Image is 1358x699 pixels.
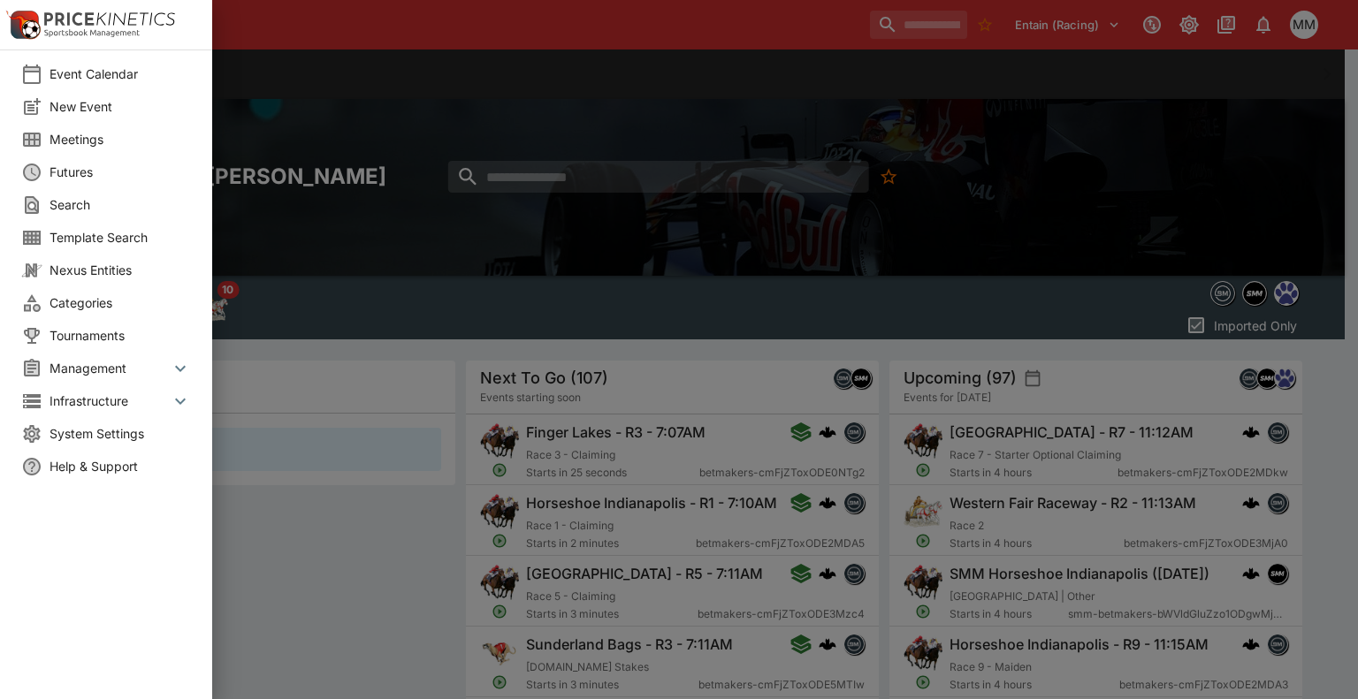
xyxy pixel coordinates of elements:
span: Meetings [50,130,191,148]
span: System Settings [50,424,191,443]
span: Infrastructure [50,391,170,410]
span: Futures [50,163,191,181]
span: Categories [50,293,191,312]
img: PriceKinetics [44,12,175,26]
span: Event Calendar [50,65,191,83]
span: Help & Support [50,457,191,475]
span: Tournaments [50,326,191,345]
span: Management [50,359,170,377]
img: PriceKinetics Logo [5,7,41,42]
span: Nexus Entities [50,261,191,279]
img: Sportsbook Management [44,29,140,37]
span: Template Search [50,228,191,247]
span: Search [50,195,191,214]
span: New Event [50,97,191,116]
